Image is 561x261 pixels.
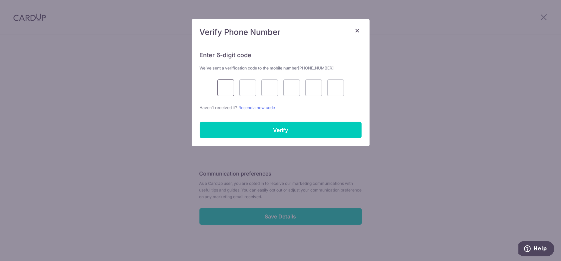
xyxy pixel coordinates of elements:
[200,65,334,70] strong: We’ve sent a verification code to the mobile number
[239,105,275,110] a: Resend a new code
[200,122,362,138] input: Verify
[200,51,362,59] h6: Enter 6-digit code
[200,105,237,110] span: Haven’t received it?
[298,65,334,70] span: [PHONE_NUMBER]
[200,27,362,38] h5: Verify Phone Number
[518,241,554,258] iframe: Opens a widget where you can find more information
